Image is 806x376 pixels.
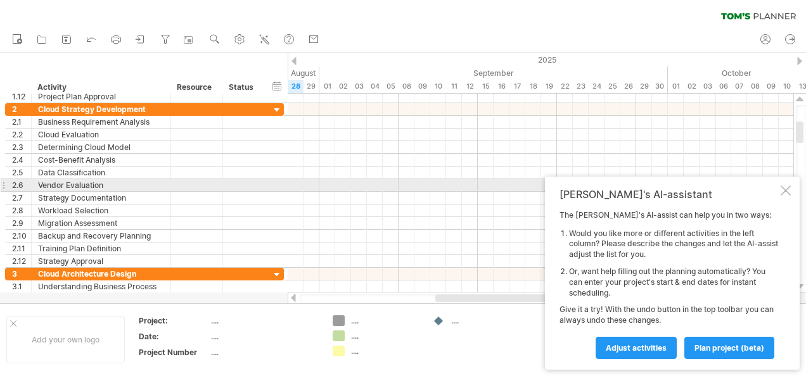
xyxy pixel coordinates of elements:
[319,66,668,80] div: September 2025
[636,80,652,93] div: Monday, 29 September 2025
[620,80,636,93] div: Friday, 26 September 2025
[596,337,677,359] a: Adjust activities
[541,80,557,93] div: Friday, 19 September 2025
[494,80,509,93] div: Tuesday, 16 September 2025
[12,255,31,267] div: 2.12
[38,268,164,280] div: Cloud Architecture Design
[12,242,31,254] div: 2.11
[177,81,215,94] div: Resource
[462,80,478,93] div: Friday, 12 September 2025
[569,266,778,298] li: Or, want help filling out the planning automatically? You can enter your project's start & end da...
[367,80,383,93] div: Thursday, 4 September 2025
[731,80,747,93] div: Tuesday, 7 October 2025
[606,343,667,353] span: Adjust activities
[604,80,620,93] div: Thursday, 25 September 2025
[12,116,31,128] div: 2.1
[763,80,779,93] div: Thursday, 9 October 2025
[12,217,31,229] div: 2.9
[694,343,764,353] span: plan project (beta)
[573,80,589,93] div: Tuesday, 23 September 2025
[430,80,446,93] div: Wednesday, 10 September 2025
[38,128,164,141] div: Cloud Evaluation
[12,103,31,115] div: 2
[37,81,163,94] div: Activity
[38,103,164,115] div: Cloud Strategy Development
[351,80,367,93] div: Wednesday, 3 September 2025
[38,230,164,242] div: Backup and Recovery Planning
[38,192,164,204] div: Strategy Documentation
[6,316,125,363] div: Add your own logo
[414,80,430,93] div: Tuesday, 9 September 2025
[12,192,31,204] div: 2.7
[351,330,420,341] div: ....
[652,80,668,93] div: Tuesday, 30 September 2025
[399,80,414,93] div: Monday, 8 September 2025
[383,80,399,93] div: Friday, 5 September 2025
[12,230,31,242] div: 2.10
[715,80,731,93] div: Monday, 6 October 2025
[569,229,778,260] li: Would you like more or different activities in the left column? Please describe the changes and l...
[12,179,31,191] div: 2.6
[12,166,31,179] div: 2.5
[478,80,494,93] div: Monday, 15 September 2025
[12,268,31,280] div: 3
[589,80,604,93] div: Wednesday, 24 September 2025
[351,315,420,326] div: ....
[335,80,351,93] div: Tuesday, 2 September 2025
[38,242,164,254] div: Training Plan Definition
[12,141,31,153] div: 2.3
[560,188,778,201] div: [PERSON_NAME]'s AI-assistant
[139,331,208,342] div: Date:
[319,80,335,93] div: Monday, 1 September 2025
[684,80,700,93] div: Thursday, 2 October 2025
[38,154,164,166] div: Cost-Benefit Analysis
[351,346,420,356] div: ....
[451,315,520,326] div: ....
[12,204,31,216] div: 2.8
[211,347,317,358] div: ....
[557,80,573,93] div: Monday, 22 September 2025
[779,80,795,93] div: Friday, 10 October 2025
[38,204,164,216] div: Workload Selection
[560,210,778,358] div: The [PERSON_NAME]'s AI-assist can help you in two ways: Give it a try! With the undo button in th...
[38,141,164,153] div: Determining Cloud Model
[38,166,164,179] div: Data Classification
[211,331,317,342] div: ....
[288,80,304,93] div: Thursday, 28 August 2025
[700,80,715,93] div: Friday, 3 October 2025
[139,315,208,326] div: Project:
[747,80,763,93] div: Wednesday, 8 October 2025
[38,217,164,229] div: Migration Assessment
[446,80,462,93] div: Thursday, 11 September 2025
[12,154,31,166] div: 2.4
[38,179,164,191] div: Vendor Evaluation
[684,337,774,359] a: plan project (beta)
[211,315,317,326] div: ....
[38,116,164,128] div: Business Requirement Analysis
[38,91,164,103] div: Project Plan Approval
[12,91,31,103] div: 1.12
[525,80,541,93] div: Thursday, 18 September 2025
[304,80,319,93] div: Friday, 29 August 2025
[509,80,525,93] div: Wednesday, 17 September 2025
[139,347,208,358] div: Project Number
[38,255,164,267] div: Strategy Approval
[12,280,31,292] div: 3.1
[38,280,164,292] div: Understanding Business Process
[229,81,257,94] div: Status
[668,80,684,93] div: Wednesday, 1 October 2025
[12,128,31,141] div: 2.2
